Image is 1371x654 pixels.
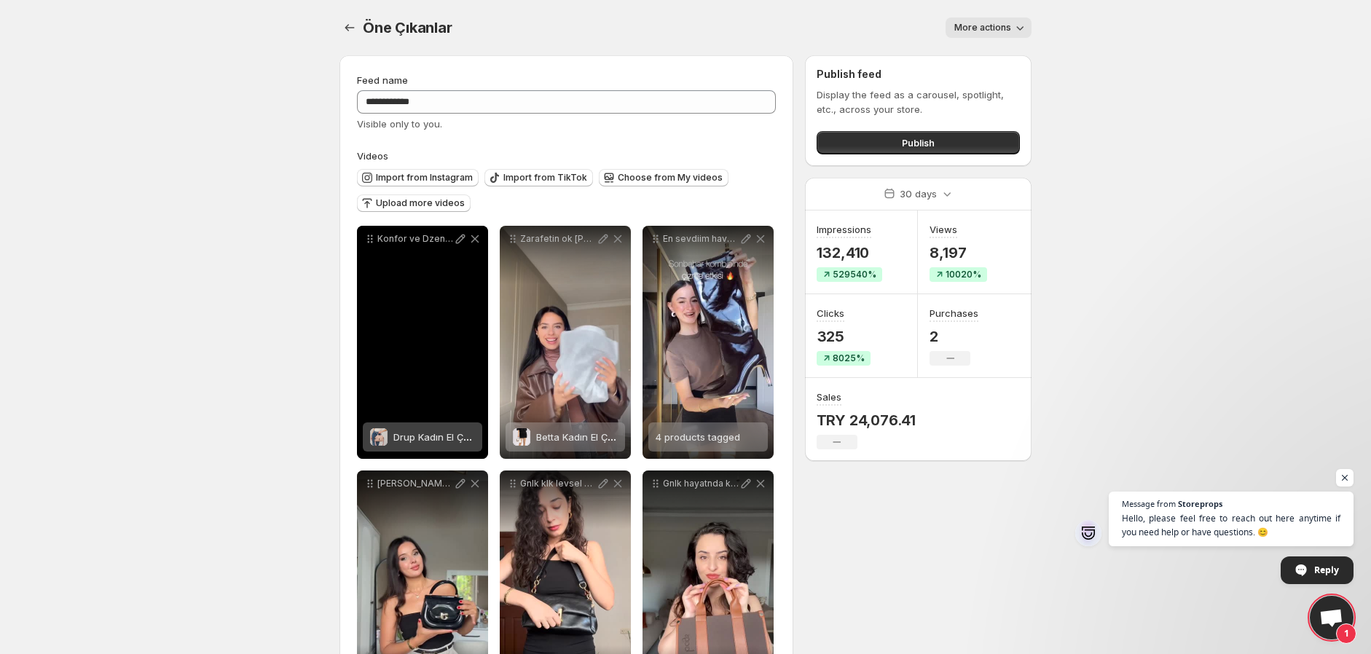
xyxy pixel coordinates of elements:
[946,17,1032,38] button: More actions
[513,428,530,446] img: Betta Kadın El Çantası ve Ayarlanabilir Askılı Çapraz ÇAnta
[520,478,596,489] p: Gnlk klk levsel Tasarm Asdem Hem konfor hem stil isteyenler [PERSON_NAME] tam senlik Ayarlanabili...
[357,226,488,459] div: Konfor ve Dzenin Yeni Ad Drup oklu cepler pratik dzen Hafif kuma tarken deil tandnda hissedilir S...
[377,233,453,245] p: Konfor ve Dzenin Yeni Ad Drup oklu cepler pratik dzen Hafif kuma tarken deil tandnda hissedilir S...
[599,169,728,186] button: Choose from My videos
[930,306,978,320] h3: Purchases
[954,22,1011,34] span: More actions
[1178,500,1222,508] span: Storeprops
[817,131,1020,154] button: Publish
[946,269,981,280] span: 10020%
[393,431,491,443] span: Drup Kadın El Çantası
[817,67,1020,82] h2: Publish feed
[1122,511,1340,539] span: Hello, please feel free to reach out here anytime if you need help or have questions. 😊
[500,226,631,459] div: Zarafetin ok [PERSON_NAME] Hem el antas hem apraz kullanm Ayarlanabilir ask ile kiiselletirilmi r...
[1122,500,1176,508] span: Message from
[833,352,865,364] span: 8025%
[376,172,473,184] span: Import from Instagram
[930,222,957,237] h3: Views
[643,226,774,459] div: En sevdiim havalaren sevdiim kombinler4 products tagged
[357,169,479,186] button: Import from Instagram
[663,478,739,489] p: Gnlk hayatnda kendini zel hissettirecek bir para aryorsan Pluto tam sana gre ehirli kadnn vazgeil...
[817,306,844,320] h3: Clicks
[357,194,471,212] button: Upload more videos
[817,87,1020,117] p: Display the feed as a carousel, spotlight, etc., across your store.
[377,478,453,489] p: [PERSON_NAME] kendi hikyeni anlatmak istiyorsan MATER anta senin iin yaplm ok renk seenei senin s...
[618,172,723,184] span: Choose from My videos
[833,269,876,280] span: 529540%
[357,74,408,86] span: Feed name
[930,328,978,345] p: 2
[1310,596,1354,639] div: Open chat
[902,135,935,150] span: Publish
[503,172,587,184] span: Import from TikTok
[370,428,388,446] img: Drup Kadın El Çantası
[1314,557,1339,583] span: Reply
[484,169,593,186] button: Import from TikTok
[1336,623,1356,644] span: 1
[817,411,916,429] p: TRY 24,076.41
[663,233,739,245] p: En sevdiim havalaren sevdiim kombinler
[363,19,452,36] span: Öne Çıkanlar
[900,186,937,201] p: 30 days
[339,17,360,38] button: Settings
[520,233,596,245] p: Zarafetin ok [PERSON_NAME] Hem el antas hem apraz kullanm Ayarlanabilir ask ile kiiselletirilmi r...
[357,150,388,162] span: Videos
[536,431,801,443] span: Betta Kadın El Çantası ve Ayarlanabilir Askılı Çapraz ÇAnta
[930,244,987,261] p: 8,197
[817,222,871,237] h3: Impressions
[817,244,882,261] p: 132,410
[817,390,841,404] h3: Sales
[817,328,871,345] p: 325
[656,431,740,443] span: 4 products tagged
[357,118,442,130] span: Visible only to you.
[376,197,465,209] span: Upload more videos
